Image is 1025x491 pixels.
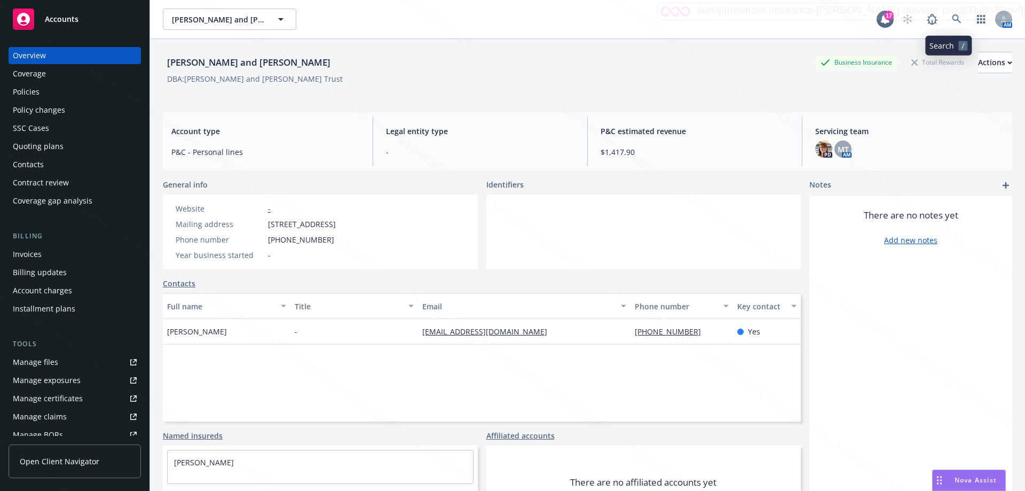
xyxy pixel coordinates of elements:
span: [PHONE_NUMBER] [268,234,334,245]
span: Identifiers [486,179,524,190]
a: Installment plans [9,300,141,317]
button: Key contact [733,293,801,319]
button: Email [418,293,630,319]
div: Policies [13,83,40,100]
span: Accounts [45,15,78,24]
div: Coverage gap analysis [13,192,92,209]
div: Manage files [13,354,58,371]
a: Quoting plans [9,138,141,155]
button: Phone number [630,293,732,319]
div: Phone number [635,301,716,312]
a: add [999,179,1012,192]
span: Notes [809,179,831,192]
div: Coverage [13,65,46,82]
a: Named insureds [163,430,223,441]
span: $1,417.90 [601,146,789,158]
span: P&C - Personal lines [171,146,360,158]
span: Nova Assist [955,476,997,485]
a: Coverage [9,65,141,82]
div: Mailing address [176,219,264,230]
a: Manage claims [9,408,141,425]
div: Phone number [176,234,264,245]
div: Tools [9,339,141,349]
a: Start snowing [897,9,918,30]
div: Manage claims [13,408,67,425]
div: Billing [9,231,141,241]
a: [PERSON_NAME] [174,457,234,467]
button: [PERSON_NAME] and [PERSON_NAME] [163,9,296,30]
a: Accounts [9,4,141,34]
button: Full name [163,293,290,319]
a: Invoices [9,246,141,263]
div: SSC Cases [13,120,49,137]
a: Search [946,9,967,30]
span: MT [838,144,849,155]
div: Title [295,301,402,312]
button: Title [290,293,418,319]
a: Switch app [971,9,992,30]
a: Manage BORs [9,426,141,443]
div: Drag to move [933,470,946,490]
div: Manage certificates [13,390,83,407]
div: Installment plans [13,300,75,317]
div: Year business started [176,250,264,261]
a: Contacts [163,278,195,289]
a: Manage certificates [9,390,141,407]
a: Manage exposures [9,372,141,389]
span: [PERSON_NAME] [167,326,227,337]
a: Policies [9,83,141,100]
a: Affiliated accounts [486,430,555,441]
span: There are no affiliated accounts yet [570,476,716,489]
span: Yes [748,326,760,337]
a: Overview [9,47,141,64]
div: Quoting plans [13,138,64,155]
div: Manage BORs [13,426,63,443]
button: Actions [978,52,1012,73]
a: [EMAIL_ADDRESS][DOMAIN_NAME] [422,326,556,337]
div: Invoices [13,246,42,263]
span: Legal entity type [386,126,574,137]
div: Full name [167,301,274,312]
div: Manage exposures [13,372,81,389]
a: - [268,204,271,214]
div: [PERSON_NAME] and [PERSON_NAME] [163,56,335,69]
a: Account charges [9,282,141,299]
span: General info [163,179,208,190]
img: photo [815,141,832,158]
span: P&C estimated revenue [601,126,789,137]
a: Add new notes [884,235,937,246]
div: Website [176,203,264,214]
a: Contacts [9,156,141,173]
span: There are no notes yet [864,209,958,222]
a: Policy changes [9,102,141,119]
span: Account type [171,126,360,137]
div: Account charges [13,282,72,299]
a: SSC Cases [9,120,141,137]
div: Overview [13,47,46,64]
div: DBA: [PERSON_NAME] and [PERSON_NAME] Trust [167,73,343,84]
div: Total Rewards [906,56,969,69]
span: - [386,146,574,158]
a: Coverage gap analysis [9,192,141,209]
span: Open Client Navigator [20,456,99,467]
span: - [268,250,271,261]
a: Report a Bug [921,9,943,30]
span: [PERSON_NAME] and [PERSON_NAME] [172,14,264,25]
span: - [295,326,297,337]
div: Contract review [13,174,69,191]
a: Manage files [9,354,141,371]
div: 17 [884,11,894,20]
div: Policy changes [13,102,65,119]
a: Contract review [9,174,141,191]
div: Contacts [13,156,44,173]
a: Billing updates [9,264,141,281]
a: [PHONE_NUMBER] [635,326,709,337]
span: Servicing team [815,126,1004,137]
div: Email [422,301,614,312]
div: Business Insurance [815,56,897,69]
span: [STREET_ADDRESS] [268,219,336,230]
button: Nova Assist [932,470,1006,491]
div: Billing updates [13,264,67,281]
